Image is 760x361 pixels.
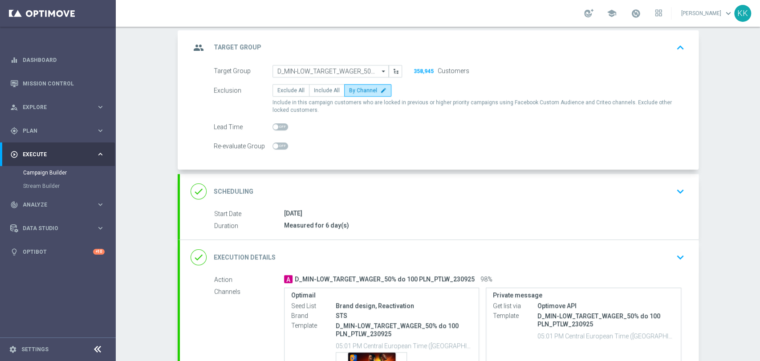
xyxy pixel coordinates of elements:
[23,72,105,95] a: Mission Control
[493,312,537,320] label: Template
[96,126,105,135] i: keyboard_arrow_right
[10,57,105,64] button: equalizer Dashboard
[673,39,688,56] button: keyboard_arrow_up
[674,251,687,264] i: keyboard_arrow_down
[10,201,96,209] div: Analyze
[9,345,17,353] i: settings
[272,99,685,114] span: Include in this campaign customers who are locked in previous or higher priority campaigns using ...
[191,249,688,266] div: done Execution Details keyboard_arrow_down
[96,200,105,209] i: keyboard_arrow_right
[673,249,688,266] button: keyboard_arrow_down
[674,185,687,198] i: keyboard_arrow_down
[10,201,18,209] i: track_changes
[291,292,472,299] label: Optimail
[336,341,472,350] p: 05:01 PM Central European Time ([GEOGRAPHIC_DATA]) (UTC +02:00)
[380,87,386,93] i: edit
[723,8,733,18] span: keyboard_arrow_down
[96,224,105,232] i: keyboard_arrow_right
[10,72,105,95] div: Mission Control
[277,87,305,93] span: Exclude All
[10,150,96,158] div: Execute
[214,288,284,296] label: Channels
[10,80,105,87] button: Mission Control
[734,5,751,22] div: KK
[674,41,687,54] i: keyboard_arrow_up
[284,209,681,218] div: [DATE]
[23,240,93,264] a: Optibot
[23,183,93,190] a: Stream Builder
[10,225,105,232] button: Data Studio keyboard_arrow_right
[214,222,284,230] label: Duration
[191,183,688,200] div: done Scheduling keyboard_arrow_down
[214,187,253,196] h2: Scheduling
[291,322,336,330] label: Template
[10,104,105,111] button: person_search Explore keyboard_arrow_right
[537,301,674,310] div: Optimove API
[336,311,472,320] div: STS
[10,150,18,158] i: play_circle_outline
[10,201,105,208] button: track_changes Analyze keyboard_arrow_right
[23,169,93,176] a: Campaign Builder
[537,312,674,328] p: D_MIN-LOW_TARGET_WAGER_50% do 100 PLN_PTLW_230925
[493,302,537,310] label: Get list via
[291,302,336,310] label: Seed List
[607,8,617,18] span: school
[23,128,96,134] span: Plan
[214,253,276,262] h2: Execution Details
[214,43,261,52] h2: Target Group
[291,312,336,320] label: Brand
[10,56,18,64] i: equalizer
[96,150,105,158] i: keyboard_arrow_right
[680,7,734,20] a: [PERSON_NAME]keyboard_arrow_down
[314,87,340,93] span: Include All
[413,68,434,75] button: 358,945
[493,292,674,299] label: Private message
[214,210,284,218] label: Start Date
[480,276,492,284] span: 98%
[23,202,96,207] span: Analyze
[191,249,207,265] i: done
[10,127,105,134] button: gps_fixed Plan keyboard_arrow_right
[191,40,207,56] i: group
[349,87,377,93] span: By Channel
[10,127,96,135] div: Plan
[23,166,115,179] div: Campaign Builder
[10,151,105,158] button: play_circle_outline Execute keyboard_arrow_right
[23,226,96,231] span: Data Studio
[537,331,674,340] p: 05:01 PM Central European Time ([GEOGRAPHIC_DATA]) (UTC +02:00)
[10,103,18,111] i: person_search
[191,39,688,56] div: group Target Group keyboard_arrow_up
[93,249,105,255] div: +10
[10,48,105,72] div: Dashboard
[10,127,18,135] i: gps_fixed
[272,65,389,77] input: D_MIN-LOW_TARGET_WAGER_50% do 100 PLN_PTLW_230925
[214,65,272,77] div: Target Group
[10,248,105,256] button: lightbulb Optibot +10
[23,179,115,193] div: Stream Builder
[214,140,272,152] div: Re-evaluate Group
[10,103,96,111] div: Explore
[10,248,18,256] i: lightbulb
[214,84,272,97] div: Exclusion
[336,301,472,310] div: Brand design, Reactivation
[23,152,96,157] span: Execute
[284,275,293,283] span: A
[191,183,207,199] i: done
[673,183,688,200] button: keyboard_arrow_down
[336,322,472,338] p: D_MIN-LOW_TARGET_WAGER_50% do 100 PLN_PTLW_230925
[23,48,105,72] a: Dashboard
[379,65,388,77] i: arrow_drop_down
[10,240,105,264] div: Optibot
[214,276,284,284] label: Action
[23,105,96,110] span: Explore
[295,276,475,284] span: D_MIN-LOW_TARGET_WAGER_50% do 100 PLN_PTLW_230925
[10,224,96,232] div: Data Studio
[96,103,105,111] i: keyboard_arrow_right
